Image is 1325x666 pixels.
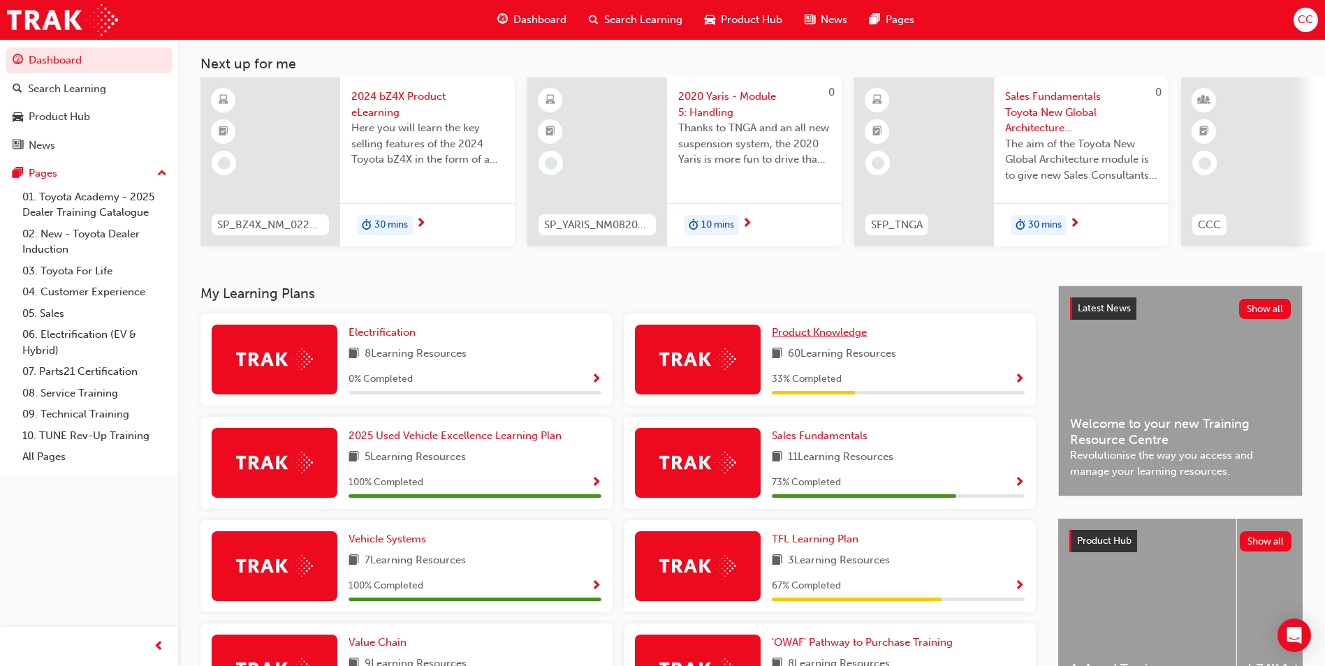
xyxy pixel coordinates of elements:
span: news-icon [805,11,815,29]
a: Latest NewsShow all [1070,297,1291,320]
button: Show Progress [1014,577,1025,595]
a: 2025 Used Vehicle Excellence Learning Plan [349,428,567,444]
span: booktick-icon [872,123,882,141]
span: 8 Learning Resources [365,346,467,363]
span: SP_YARIS_NM0820_EL_05 [544,217,650,233]
button: DashboardSearch LearningProduct HubNews [6,45,173,161]
a: car-iconProduct Hub [694,6,793,34]
img: Trak [659,348,736,370]
a: 04. Customer Experience [17,281,173,303]
a: Value Chain [349,635,412,651]
span: 2020 Yaris - Module 5: Handling [678,89,830,120]
span: 5 Learning Resources [365,449,466,466]
span: 3 Learning Resources [788,552,890,570]
span: Vehicle Systems [349,533,426,545]
span: 10 mins [701,217,734,233]
span: The aim of the Toyota New Global Architecture module is to give new Sales Consultants and Sales P... [1005,136,1157,184]
span: 11 Learning Resources [788,449,893,466]
a: Latest NewsShow allWelcome to your new Training Resource CentreRevolutionise the way you access a... [1058,286,1303,496]
a: Product HubShow all [1069,530,1291,552]
a: 08. Service Training [17,383,173,404]
span: learningRecordVerb_NONE-icon [545,157,557,170]
span: learningRecordVerb_NONE-icon [218,157,230,170]
a: 09. Technical Training [17,404,173,425]
span: guage-icon [13,54,23,67]
a: 01. Toyota Academy - 2025 Dealer Training Catalogue [17,186,173,223]
span: 100 % Completed [349,475,423,491]
h3: Next up for me [178,56,1325,72]
span: Show Progress [591,580,601,593]
a: Sales Fundamentals [772,428,873,444]
a: Dashboard [6,47,173,73]
a: 06. Electrification (EV & Hybrid) [17,324,173,361]
span: Show Progress [1014,580,1025,593]
span: duration-icon [689,216,698,235]
button: Show Progress [591,474,601,491]
span: Show Progress [591,477,601,489]
img: Trak [7,4,118,36]
span: Here you will learn the key selling features of the 2024 Toyota bZ4X in the form of a virtual 6-p... [351,120,504,168]
span: Show Progress [1014,477,1025,489]
a: Product Knowledge [772,325,872,341]
span: Revolutionise the way you access and manage your learning resources. [1070,447,1291,479]
div: Search Learning [28,81,106,97]
div: Open Intercom Messenger [1278,619,1311,652]
a: News [6,133,173,158]
span: Product Hub [1077,535,1132,547]
span: learningResourceType_ELEARNING-icon [219,91,228,110]
span: 2025 Used Vehicle Excellence Learning Plan [349,429,562,442]
a: Product Hub [6,104,173,130]
img: Trak [236,452,313,473]
span: 0 [828,86,835,98]
span: Value Chain [349,636,407,649]
span: 73 % Completed [772,475,841,491]
span: search-icon [589,11,599,29]
a: Vehicle Systems [349,531,432,547]
span: prev-icon [154,638,164,656]
span: Electrification [349,326,416,339]
span: Product Knowledge [772,326,867,339]
span: book-icon [349,449,359,466]
div: Pages [29,165,57,182]
span: duration-icon [1016,216,1025,235]
span: pages-icon [13,168,23,180]
span: booktick-icon [546,123,555,141]
span: book-icon [349,552,359,570]
span: Search Learning [604,12,682,28]
a: 0SFP_TNGASales Fundamentals Toyota New Global Architecture eLearning ModuleThe aim of the Toyota ... [854,77,1169,246]
button: Show all [1239,299,1291,319]
span: learningResourceType_ELEARNING-icon [546,91,555,110]
span: 33 % Completed [772,371,842,387]
span: 30 mins [374,217,408,233]
span: news-icon [13,140,23,152]
span: 7 Learning Resources [365,552,466,570]
h3: My Learning Plans [200,286,1036,302]
span: Show Progress [591,373,601,386]
a: 03. Toyota For Life [17,260,173,282]
a: 07. Parts21 Certification [17,361,173,383]
span: Sales Fundamentals [772,429,868,442]
a: 10. TUNE Rev-Up Training [17,425,173,447]
a: SP_BZ4X_NM_0224_EL012024 bZ4X Product eLearningHere you will learn the key selling features of th... [200,77,515,246]
a: search-iconSearch Learning [578,6,694,34]
span: learningResourceType_ELEARNING-icon [872,91,882,110]
button: Show Progress [591,371,601,388]
img: Trak [236,348,313,370]
span: 0 % Completed [349,371,413,387]
span: 67 % Completed [772,578,841,594]
span: book-icon [772,449,782,466]
span: duration-icon [362,216,372,235]
span: book-icon [349,346,359,363]
div: News [29,138,55,154]
span: Dashboard [513,12,566,28]
span: Product Hub [721,12,782,28]
span: car-icon [13,111,23,124]
span: booktick-icon [219,123,228,141]
span: 30 mins [1028,217,1062,233]
span: learningResourceType_INSTRUCTOR_LED-icon [1199,91,1209,110]
span: 60 Learning Resources [788,346,896,363]
a: Search Learning [6,76,173,102]
img: Trak [236,555,313,577]
span: Sales Fundamentals Toyota New Global Architecture eLearning Module [1005,89,1157,136]
span: CC [1298,12,1313,28]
